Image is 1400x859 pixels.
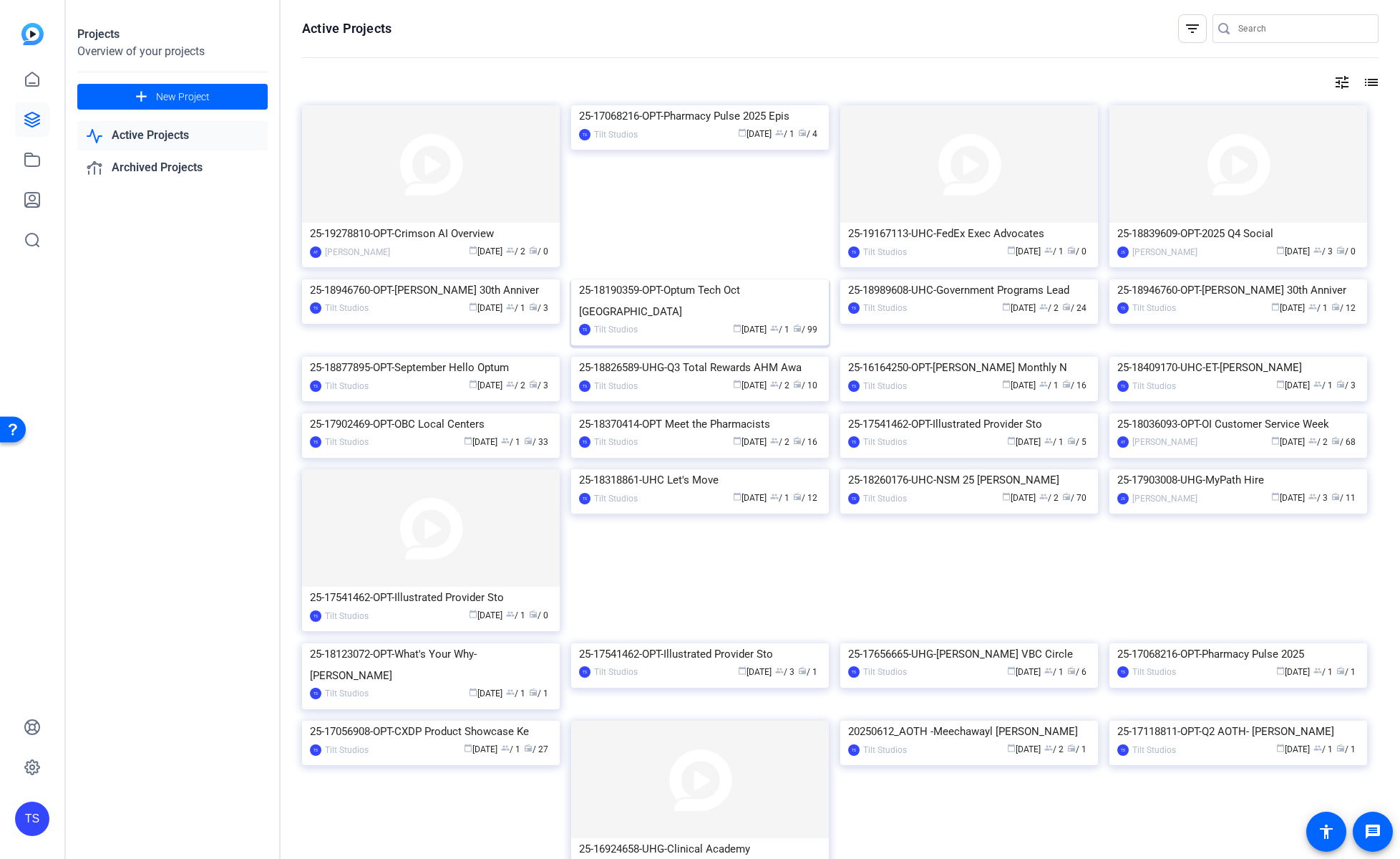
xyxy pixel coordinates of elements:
div: [PERSON_NAME] [1132,435,1197,449]
span: [DATE] [1007,667,1041,677]
span: radio [793,380,802,388]
span: group [1308,492,1317,501]
div: 25-19167113-UHC-FedEx Exec Advocates [848,223,1090,244]
span: group [770,380,779,388]
span: [DATE] [469,246,502,256]
div: TS [579,324,590,335]
span: group [770,436,779,445]
span: group [506,610,515,618]
span: calendar_today [1007,744,1016,752]
div: 25-18409170-UHC-ET-[PERSON_NAME] [1117,357,1359,378]
span: [DATE] [469,688,502,699]
span: / 3 [1336,380,1356,390]
a: Archived Projects [77,153,268,183]
span: [DATE] [464,437,497,447]
div: TS [579,666,590,678]
div: 25-17068216-OPT-Pharmacy Pulse 2025 Epis [579,105,821,127]
div: 25-18839609-OPT-2025 Q4 Social [1117,223,1359,244]
div: Tilt Studios [1132,665,1176,679]
span: / 1 [501,744,520,754]
div: 25-17068216-OPT-Pharmacy Pulse 2025 [1117,643,1359,665]
span: / 2 [506,380,525,390]
div: 25-17118811-OPT-Q2 AOTH- [PERSON_NAME] [1117,721,1359,742]
span: calendar_today [1271,302,1280,311]
span: [DATE] [733,380,767,390]
span: radio [793,436,802,445]
span: / 1 [1067,744,1087,754]
div: TS [579,129,590,140]
span: / 12 [1331,303,1356,313]
span: calendar_today [469,610,477,618]
span: calendar_today [1276,380,1285,388]
span: radio [1331,302,1340,311]
span: radio [1067,744,1076,752]
span: / 0 [1067,246,1087,256]
span: radio [798,128,807,137]
span: / 1 [1313,667,1333,677]
span: calendar_today [1271,436,1280,445]
span: [DATE] [1271,437,1305,447]
mat-icon: filter_list [1184,20,1201,37]
span: / 3 [775,667,794,677]
span: radio [793,324,802,332]
span: group [501,744,510,752]
div: TS [848,302,860,314]
span: group [506,246,515,254]
span: / 2 [1044,744,1064,754]
div: 25-17902469-OPT-OBC Local Centers [310,413,552,435]
span: / 2 [1039,493,1059,503]
div: 25-18370414-OPT Meet the Pharmacists [579,413,821,435]
span: New Project [156,90,210,105]
span: / 1 [506,688,525,699]
span: group [1039,380,1048,388]
span: radio [529,302,538,311]
div: TS [848,493,860,504]
span: radio [1336,744,1345,752]
span: / 1 [1044,667,1064,677]
span: calendar_today [733,324,742,332]
img: blue-gradient.svg [21,23,44,45]
div: Tilt Studios [1132,743,1176,757]
span: radio [1067,246,1076,254]
mat-icon: add [132,88,150,106]
div: TS [310,688,321,699]
span: / 5 [1067,437,1087,447]
span: group [1044,744,1053,752]
div: 25-18989608-UHC-Government Programs Lead [848,279,1090,301]
div: 25-18036093-OPT-OI Customer Service Week [1117,413,1359,435]
div: [PERSON_NAME] [1132,245,1197,259]
div: 25-18877895-OPT-September Hello Optum [310,357,552,378]
span: / 12 [793,493,817,503]
div: Tilt Studios [325,435,369,449]
div: Tilt Studios [863,665,907,679]
div: AT [310,246,321,258]
span: / 3 [1313,246,1333,256]
span: group [501,436,510,445]
span: calendar_today [1276,246,1285,254]
span: group [506,302,515,311]
span: radio [1062,302,1071,311]
span: / 99 [793,325,817,335]
div: Tilt Studios [594,128,638,142]
div: TS [310,302,321,314]
div: Tilt Studios [325,301,369,315]
div: TS [310,744,321,756]
span: group [506,688,515,696]
div: TS [310,436,321,448]
span: [DATE] [1007,744,1041,754]
span: / 11 [1331,493,1356,503]
span: [DATE] [1276,667,1310,677]
span: / 1 [1044,437,1064,447]
span: / 1 [798,667,817,677]
div: TS [310,610,321,622]
span: [DATE] [1002,303,1036,313]
span: / 1 [1336,667,1356,677]
span: radio [793,492,802,501]
span: / 1 [1039,380,1059,390]
span: / 1 [1313,744,1333,754]
span: / 2 [506,246,525,256]
span: group [1044,436,1053,445]
div: Tilt Studios [325,743,369,757]
span: group [1313,246,1322,254]
div: JS [1117,493,1129,504]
